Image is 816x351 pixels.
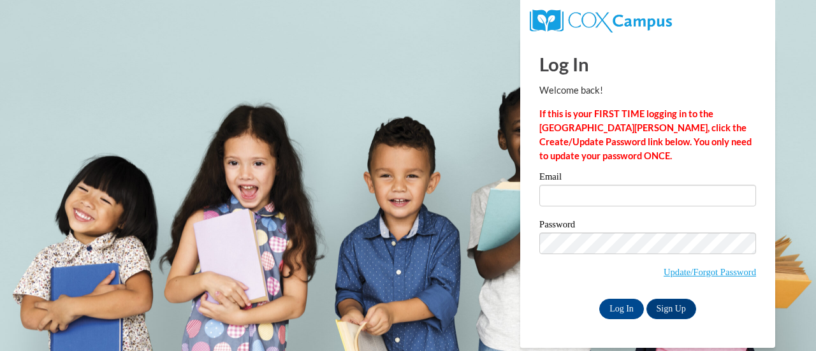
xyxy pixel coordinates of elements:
a: Update/Forgot Password [664,267,756,277]
img: COX Campus [530,10,672,32]
input: Log In [599,299,644,319]
a: COX Campus [530,15,672,25]
a: Sign Up [646,299,696,319]
h1: Log In [539,51,756,77]
label: Email [539,172,756,185]
label: Password [539,220,756,233]
strong: If this is your FIRST TIME logging in to the [GEOGRAPHIC_DATA][PERSON_NAME], click the Create/Upd... [539,108,752,161]
p: Welcome back! [539,83,756,97]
